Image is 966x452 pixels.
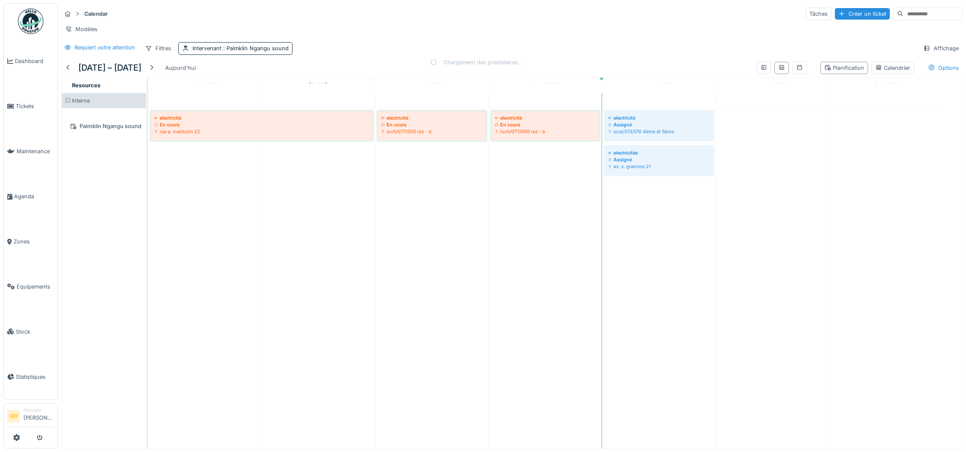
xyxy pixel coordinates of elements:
[644,80,674,91] a: 10 octobre 2025
[154,114,369,121] div: electricité
[4,84,57,129] a: Tickets
[17,283,54,291] span: Équipements
[608,149,710,156] div: electricitée
[4,129,57,174] a: Maintenance
[4,39,57,84] a: Dashboard
[381,121,483,128] div: En cours
[7,407,54,427] a: OH Manager[PERSON_NAME]
[824,64,864,72] div: Planification
[875,64,910,72] div: Calendrier
[17,147,54,155] span: Maintenance
[495,121,596,128] div: En cours
[430,58,523,66] div: Chargement des prestataires…
[78,63,141,73] h5: [DATE] – [DATE]
[67,121,141,132] div: Paimklin Ngangu sound
[72,82,100,89] span: Resources
[381,114,483,121] div: electricité
[14,237,54,246] span: Zones
[23,407,54,425] li: [PERSON_NAME]
[154,128,369,135] div: rue a. marbotin 22
[81,10,111,18] strong: Calendar
[608,163,710,170] div: av. z. gramme 21
[154,121,369,128] div: En cours
[16,102,54,110] span: Tickets
[920,42,963,54] div: Affichage
[190,80,220,91] a: 6 octobre 2025
[141,42,175,54] div: Filtres
[608,121,710,128] div: Assigné
[608,114,710,121] div: electricité
[4,174,57,219] a: Agenda
[530,80,560,91] a: 9 octobre 2025
[162,62,199,74] div: Aujourd'hui
[608,128,710,135] div: scut/013/010 4ème et 5ème
[416,80,447,91] a: 8 octobre 2025
[18,9,43,34] img: Badge_color-CXgf-gQk.svg
[495,128,596,135] div: loch/077/005 rez - b
[16,328,54,336] span: Stock
[7,410,20,423] li: OH
[192,44,289,52] div: Intervenant
[23,407,54,413] div: Manager
[4,219,57,264] a: Zones
[608,156,710,163] div: Assigné
[75,43,135,51] div: Requiert votre attention
[4,309,57,354] a: Stock
[924,62,963,74] div: Options
[805,8,831,20] div: Tâches
[4,264,57,309] a: Équipements
[61,23,101,35] div: Modèles
[72,97,90,104] span: Interne
[757,80,787,91] a: 11 octobre 2025
[16,373,54,381] span: Statistiques
[15,57,54,65] span: Dashboard
[221,45,289,51] span: : Paimklin Ngangu sound
[871,80,901,91] a: 12 octobre 2025
[381,128,483,135] div: loch/077/005 rez - b
[835,8,890,20] div: Créer un ticket
[495,114,596,121] div: electricité
[14,192,54,200] span: Agenda
[307,80,330,91] a: 7 octobre 2025
[4,354,57,399] a: Statistiques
